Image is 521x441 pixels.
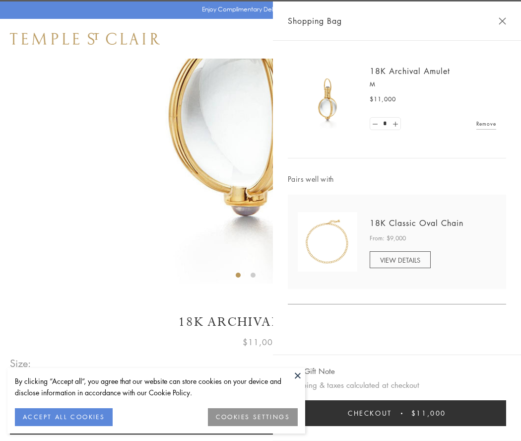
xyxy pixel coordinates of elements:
[288,400,506,426] button: Checkout $11,000
[370,79,496,89] p: M
[370,66,450,76] a: 18K Archival Amulet
[390,118,400,130] a: Set quantity to 2
[15,375,298,398] div: By clicking “Accept all”, you agree that our website can store cookies on your device and disclos...
[298,70,357,129] img: 18K Archival Amulet
[10,313,511,331] h1: 18K Archival Amulet
[288,365,335,377] button: Add Gift Note
[370,233,406,243] span: From: $9,000
[499,17,506,25] button: Close Shopping Bag
[202,4,315,14] p: Enjoy Complimentary Delivery & Returns
[15,408,113,426] button: ACCEPT ALL COOKIES
[298,212,357,272] img: N88865-OV18
[411,408,446,419] span: $11,000
[288,173,506,185] span: Pairs well with
[476,118,496,129] a: Remove
[10,33,160,45] img: Temple St. Clair
[243,336,278,349] span: $11,000
[288,14,342,27] span: Shopping Bag
[380,255,420,265] span: VIEW DETAILS
[10,355,32,371] span: Size:
[370,94,396,104] span: $11,000
[370,251,431,268] a: VIEW DETAILS
[370,118,380,130] a: Set quantity to 0
[288,379,506,391] p: Shipping & taxes calculated at checkout
[370,218,463,228] a: 18K Classic Oval Chain
[348,408,392,419] span: Checkout
[208,408,298,426] button: COOKIES SETTINGS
